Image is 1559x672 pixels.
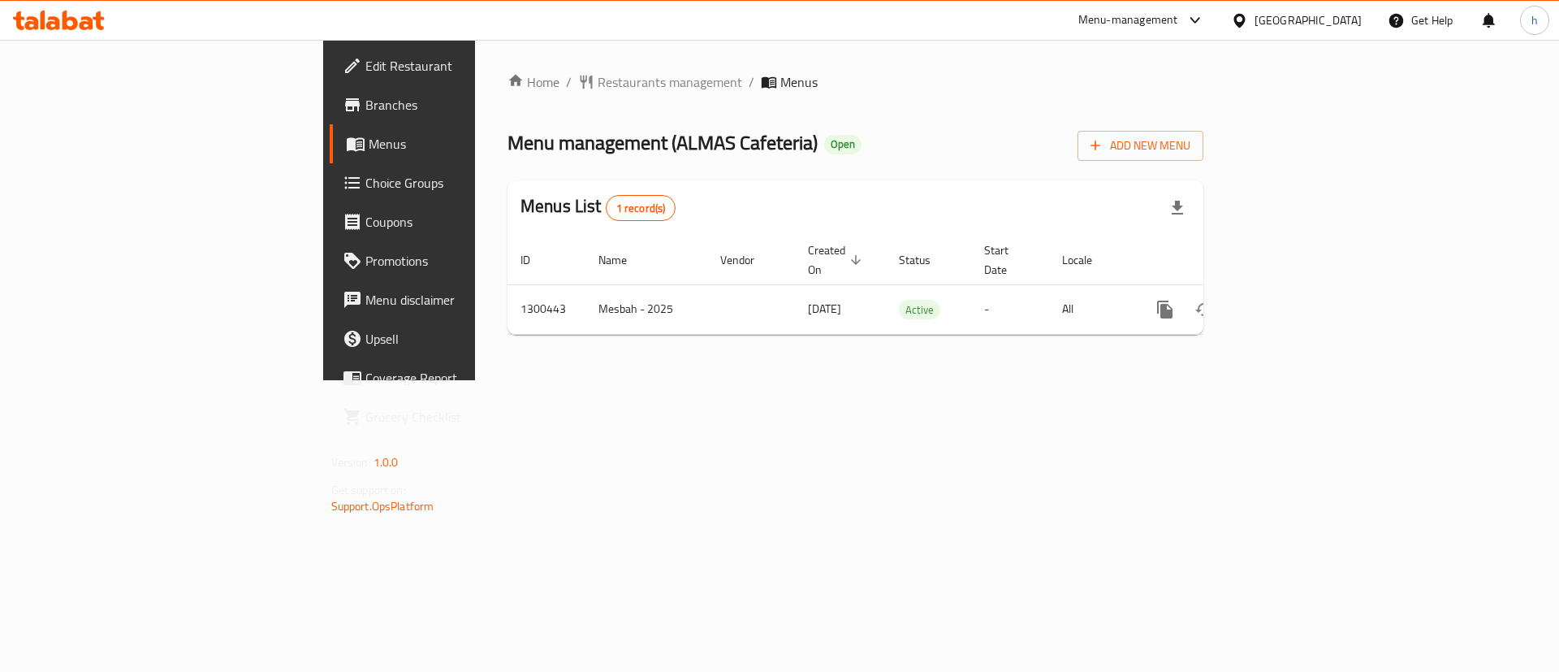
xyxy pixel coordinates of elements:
[1146,290,1185,329] button: more
[369,134,571,154] span: Menus
[899,250,952,270] span: Status
[808,298,841,319] span: [DATE]
[330,280,584,319] a: Menu disclaimer
[1049,284,1133,334] td: All
[365,368,571,388] span: Coverage Report
[1077,131,1203,161] button: Add New Menu
[330,202,584,241] a: Coupons
[598,250,648,270] span: Name
[1531,11,1538,29] span: h
[585,284,707,334] td: Mesbah - 2025
[720,250,775,270] span: Vendor
[365,251,571,271] span: Promotions
[984,241,1030,280] span: Start Date
[330,124,584,163] a: Menus
[606,195,676,221] div: Total records count
[1090,136,1190,156] span: Add New Menu
[520,194,676,221] h2: Menus List
[365,95,571,115] span: Branches
[1078,11,1178,30] div: Menu-management
[507,72,1203,92] nav: breadcrumb
[365,329,571,349] span: Upsell
[1158,189,1197,228] div: Export file
[749,72,754,92] li: /
[365,56,571,76] span: Edit Restaurant
[330,358,584,397] a: Coverage Report
[824,137,862,151] span: Open
[330,85,584,124] a: Branches
[331,479,406,501] span: Get support on:
[374,452,399,473] span: 1.0.0
[1185,290,1224,329] button: Change Status
[971,284,1049,334] td: -
[598,72,742,92] span: Restaurants management
[507,236,1315,335] table: enhanced table
[330,46,584,85] a: Edit Restaurant
[780,72,818,92] span: Menus
[331,496,434,517] a: Support.OpsPlatform
[330,241,584,280] a: Promotions
[507,124,818,161] span: Menu management ( ALMAS Cafeteria )
[365,173,571,193] span: Choice Groups
[520,250,551,270] span: ID
[365,290,571,310] span: Menu disclaimer
[365,407,571,427] span: Grocery Checklist
[330,397,584,436] a: Grocery Checklist
[365,212,571,232] span: Coupons
[1133,236,1315,285] th: Actions
[1062,250,1113,270] span: Locale
[330,319,584,358] a: Upsell
[331,452,371,473] span: Version:
[607,201,676,216] span: 1 record(s)
[824,135,862,154] div: Open
[330,163,584,202] a: Choice Groups
[578,72,742,92] a: Restaurants management
[808,241,866,280] span: Created On
[899,301,940,319] span: Active
[1255,11,1362,29] div: [GEOGRAPHIC_DATA]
